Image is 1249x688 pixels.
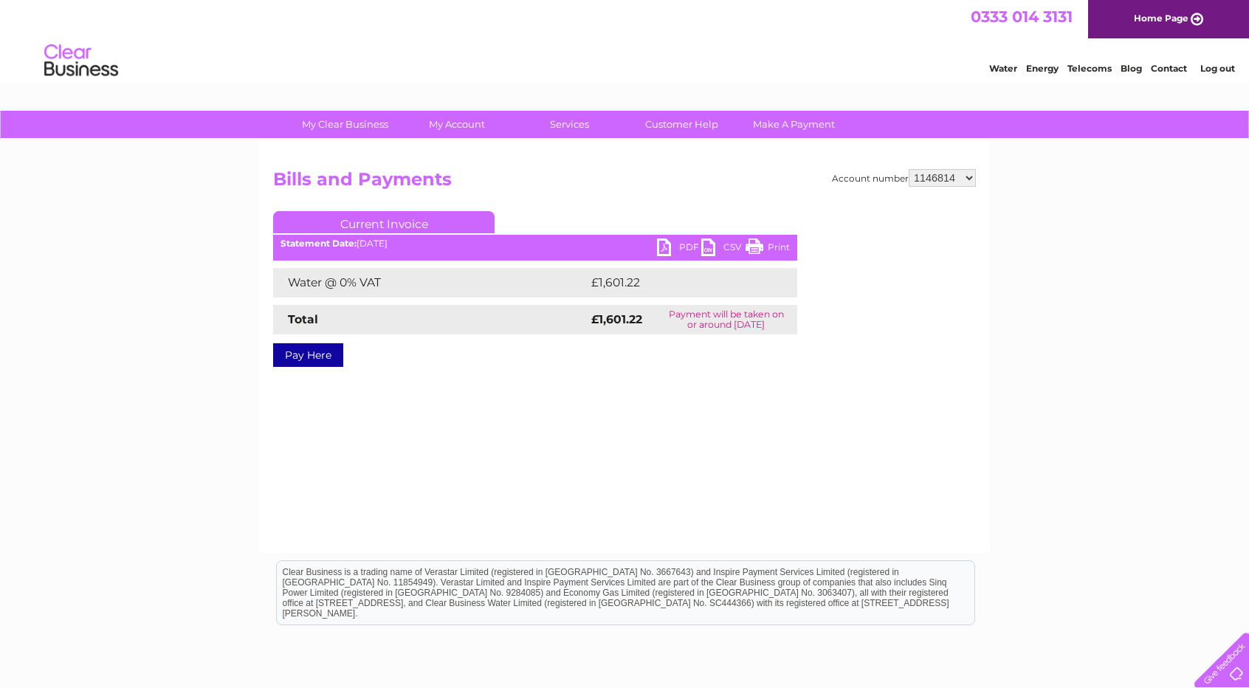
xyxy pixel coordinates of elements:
a: Log out [1200,63,1235,74]
div: Clear Business is a trading name of Verastar Limited (registered in [GEOGRAPHIC_DATA] No. 3667643... [277,8,974,72]
div: [DATE] [273,238,797,249]
a: CSV [701,238,746,260]
td: £1,601.22 [588,268,773,297]
td: Payment will be taken on or around [DATE] [656,305,797,334]
a: Blog [1121,63,1142,74]
a: Current Invoice [273,211,495,233]
td: Water @ 0% VAT [273,268,588,297]
a: My Account [396,111,518,138]
b: Statement Date: [281,238,357,249]
a: Telecoms [1067,63,1112,74]
a: Customer Help [621,111,743,138]
div: Account number [832,169,976,187]
a: Energy [1026,63,1059,74]
strong: Total [288,312,318,326]
strong: £1,601.22 [591,312,642,326]
a: Pay Here [273,343,343,367]
h2: Bills and Payments [273,169,976,197]
a: Water [989,63,1017,74]
a: PDF [657,238,701,260]
a: 0333 014 3131 [971,7,1073,26]
a: Services [509,111,630,138]
a: Print [746,238,790,260]
a: Contact [1151,63,1187,74]
img: logo.png [44,38,119,83]
a: Make A Payment [733,111,855,138]
a: My Clear Business [284,111,406,138]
